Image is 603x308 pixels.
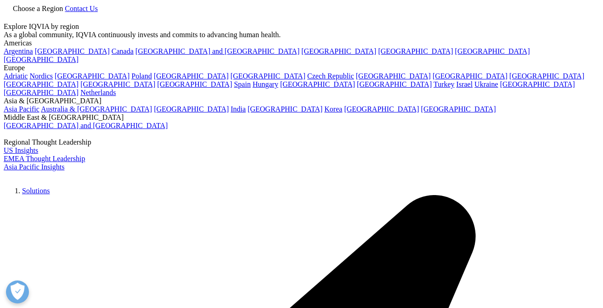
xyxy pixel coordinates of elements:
a: [GEOGRAPHIC_DATA] [35,47,110,55]
a: [GEOGRAPHIC_DATA] [344,105,419,113]
a: Hungary [253,80,278,88]
div: Explore IQVIA by region [4,22,599,31]
a: Canada [112,47,134,55]
a: [GEOGRAPHIC_DATA] and [GEOGRAPHIC_DATA] [135,47,299,55]
a: US Insights [4,146,38,154]
div: Asia & [GEOGRAPHIC_DATA] [4,97,599,105]
a: [GEOGRAPHIC_DATA] [301,47,376,55]
a: [GEOGRAPHIC_DATA] [55,72,130,80]
a: [GEOGRAPHIC_DATA] [378,47,453,55]
a: [GEOGRAPHIC_DATA] [157,80,232,88]
a: India [231,105,246,113]
a: [GEOGRAPHIC_DATA] [4,89,79,96]
a: [GEOGRAPHIC_DATA] [421,105,496,113]
div: Europe [4,64,599,72]
a: Czech Republic [307,72,354,80]
div: Regional Thought Leadership [4,138,599,146]
a: [GEOGRAPHIC_DATA] [248,105,322,113]
div: Middle East & [GEOGRAPHIC_DATA] [4,113,599,122]
a: Asia Pacific [4,105,39,113]
a: Argentina [4,47,33,55]
a: Israel [456,80,473,88]
a: Netherlands [80,89,116,96]
a: Adriatic [4,72,28,80]
a: [GEOGRAPHIC_DATA] [4,80,79,88]
a: [GEOGRAPHIC_DATA] [500,80,575,88]
div: As a global community, IQVIA continuously invests and commits to advancing human health. [4,31,599,39]
a: EMEA Thought Leadership [4,155,85,162]
a: [GEOGRAPHIC_DATA] [80,80,155,88]
a: Australia & [GEOGRAPHIC_DATA] [41,105,152,113]
a: Contact Us [65,5,98,12]
a: Turkey [434,80,455,88]
button: Open Preferences [6,280,29,303]
a: Spain [234,80,250,88]
a: [GEOGRAPHIC_DATA] [433,72,507,80]
a: [GEOGRAPHIC_DATA] [455,47,530,55]
a: Nordics [29,72,53,80]
a: [GEOGRAPHIC_DATA] [154,72,229,80]
a: [GEOGRAPHIC_DATA] [280,80,355,88]
a: [GEOGRAPHIC_DATA] [357,80,432,88]
a: [GEOGRAPHIC_DATA] [154,105,229,113]
a: Solutions [22,187,50,195]
a: Ukraine [474,80,498,88]
span: Choose a Region [13,5,63,12]
a: [GEOGRAPHIC_DATA] and [GEOGRAPHIC_DATA] [4,122,168,129]
a: [GEOGRAPHIC_DATA] [356,72,431,80]
a: [GEOGRAPHIC_DATA] [231,72,305,80]
a: Asia Pacific Insights [4,163,64,171]
a: [GEOGRAPHIC_DATA] [4,56,79,63]
a: [GEOGRAPHIC_DATA] [509,72,584,80]
a: Poland [131,72,152,80]
div: Americas [4,39,599,47]
a: Korea [324,105,342,113]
